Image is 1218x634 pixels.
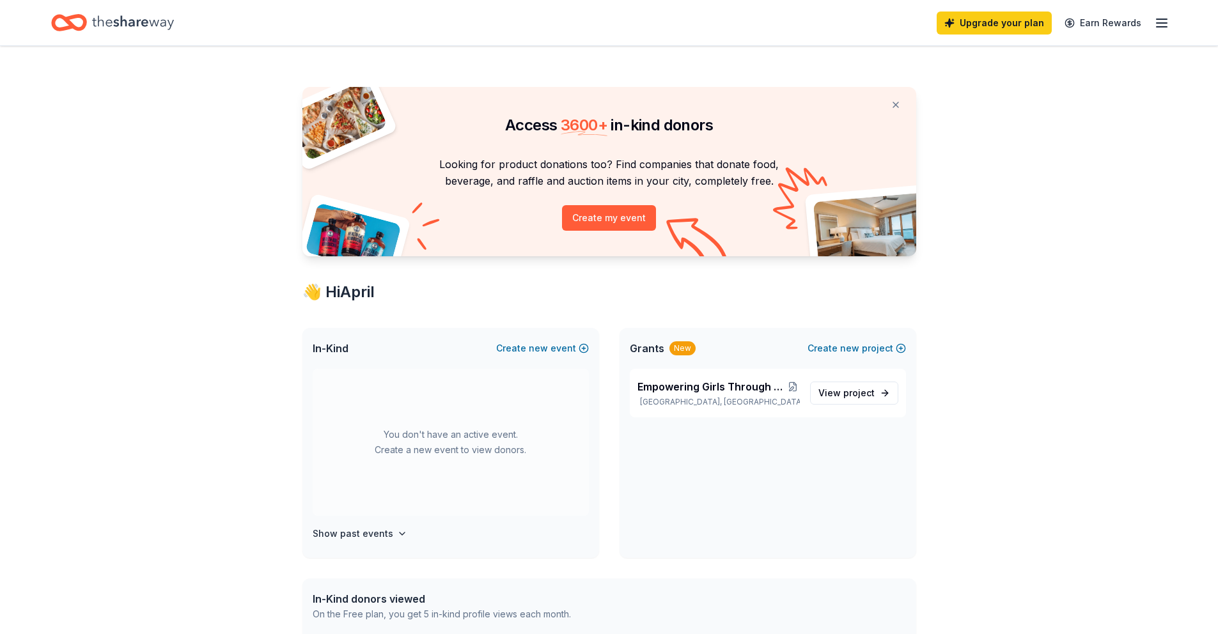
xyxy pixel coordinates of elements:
[529,341,548,356] span: new
[288,79,387,161] img: Pizza
[318,156,901,190] p: Looking for product donations too? Find companies that donate food, beverage, and raffle and auct...
[843,387,875,398] span: project
[505,116,713,134] span: Access in-kind donors
[562,205,656,231] button: Create my event
[840,341,859,356] span: new
[637,397,800,407] p: [GEOGRAPHIC_DATA], [GEOGRAPHIC_DATA]
[937,12,1052,35] a: Upgrade your plan
[313,341,348,356] span: In-Kind
[808,341,906,356] button: Createnewproject
[313,369,589,516] div: You don't have an active event. Create a new event to view donors.
[313,526,393,541] h4: Show past events
[630,341,664,356] span: Grants
[313,607,571,622] div: On the Free plan, you get 5 in-kind profile views each month.
[302,282,916,302] div: 👋 Hi April
[313,591,571,607] div: In-Kind donors viewed
[637,379,787,394] span: Empowering Girls Through Softball in [GEOGRAPHIC_DATA]
[669,341,696,355] div: New
[818,385,875,401] span: View
[666,218,730,266] img: Curvy arrow
[496,341,589,356] button: Createnewevent
[561,116,607,134] span: 3600 +
[313,526,407,541] button: Show past events
[1057,12,1149,35] a: Earn Rewards
[51,8,174,38] a: Home
[810,382,898,405] a: View project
